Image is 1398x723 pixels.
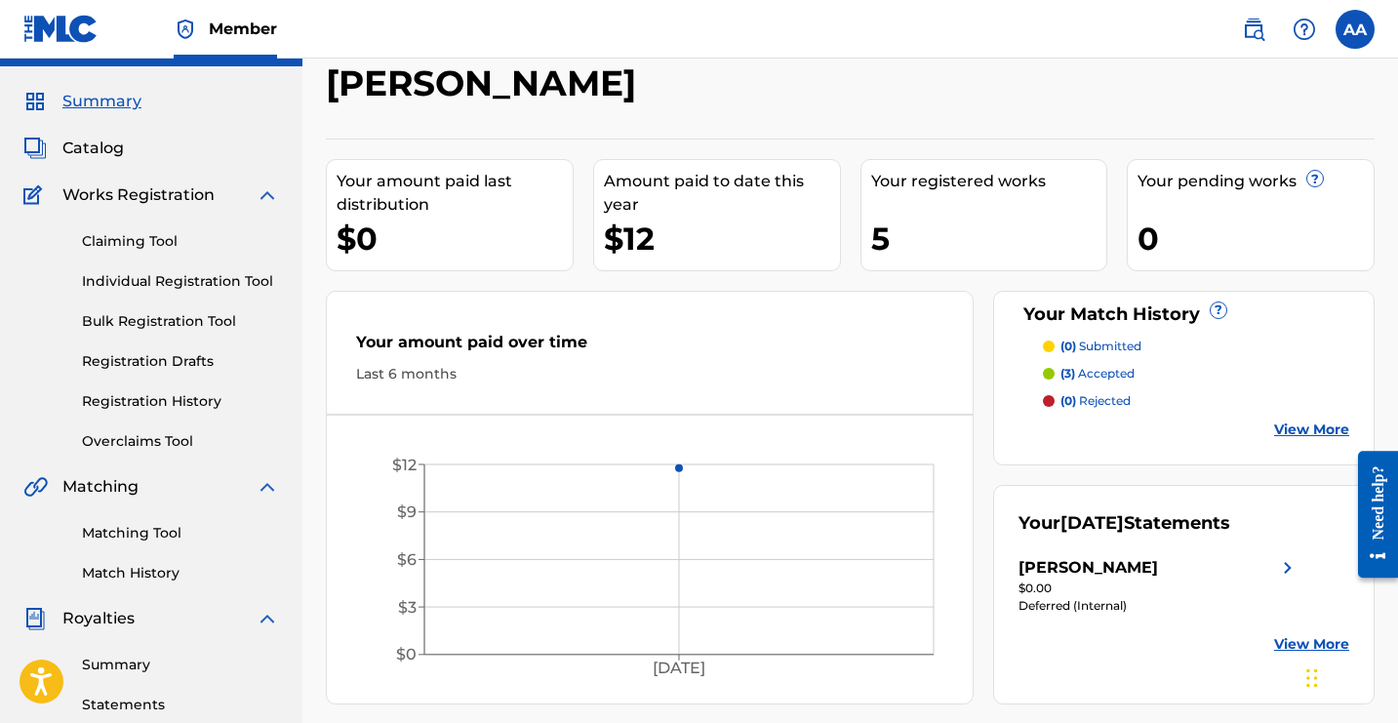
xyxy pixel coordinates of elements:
[82,271,279,292] a: Individual Registration Tool
[174,18,197,41] img: Top Rightsholder
[82,695,279,715] a: Statements
[326,61,646,105] h2: [PERSON_NAME]
[23,137,47,160] img: Catalog
[23,90,141,113] a: SummarySummary
[1274,634,1349,655] a: View More
[1019,580,1299,597] div: $0.00
[1019,510,1230,537] div: Your Statements
[871,217,1107,261] div: 5
[1019,597,1299,615] div: Deferred (Internal)
[82,655,279,675] a: Summary
[396,645,417,663] tspan: $0
[1060,393,1076,408] span: (0)
[1019,556,1158,580] div: [PERSON_NAME]
[1060,365,1135,382] p: accepted
[1336,10,1375,49] div: User Menu
[23,15,99,43] img: MLC Logo
[1019,556,1299,615] a: [PERSON_NAME]right chevron icon$0.00Deferred (Internal)
[1306,649,1318,707] div: Drag
[23,90,47,113] img: Summary
[23,183,49,207] img: Works Registration
[82,563,279,583] a: Match History
[1060,366,1075,381] span: (3)
[356,364,943,384] div: Last 6 months
[62,607,135,630] span: Royalties
[1343,409,1398,621] iframe: Resource Center
[82,231,279,252] a: Claiming Tool
[256,475,279,499] img: expand
[653,659,705,677] tspan: [DATE]
[397,550,417,569] tspan: $6
[62,137,124,160] span: Catalog
[1211,302,1226,318] span: ?
[604,170,840,217] div: Amount paid to date this year
[1274,420,1349,440] a: View More
[23,475,48,499] img: Matching
[82,523,279,543] a: Matching Tool
[62,90,141,113] span: Summary
[1234,10,1273,49] a: Public Search
[82,351,279,372] a: Registration Drafts
[337,217,573,261] div: $0
[604,217,840,261] div: $12
[1276,556,1299,580] img: right chevron icon
[392,456,417,474] tspan: $12
[1285,10,1324,49] div: Help
[1060,512,1124,534] span: [DATE]
[1138,170,1374,193] div: Your pending works
[356,331,943,364] div: Your amount paid over time
[23,137,124,160] a: CatalogCatalog
[398,598,417,617] tspan: $3
[23,607,47,630] img: Royalties
[82,311,279,332] a: Bulk Registration Tool
[1060,392,1131,410] p: rejected
[1138,217,1374,261] div: 0
[397,502,417,521] tspan: $9
[1060,338,1141,355] p: submitted
[1043,392,1349,410] a: (0) rejected
[209,18,277,40] span: Member
[1242,18,1265,41] img: search
[1300,629,1398,723] iframe: Chat Widget
[1293,18,1316,41] img: help
[256,607,279,630] img: expand
[337,170,573,217] div: Your amount paid last distribution
[82,431,279,452] a: Overclaims Tool
[1043,338,1349,355] a: (0) submitted
[82,391,279,412] a: Registration History
[1307,171,1323,186] span: ?
[1019,301,1349,328] div: Your Match History
[62,475,139,499] span: Matching
[62,183,215,207] span: Works Registration
[1043,365,1349,382] a: (3) accepted
[256,183,279,207] img: expand
[871,170,1107,193] div: Your registered works
[1060,339,1076,353] span: (0)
